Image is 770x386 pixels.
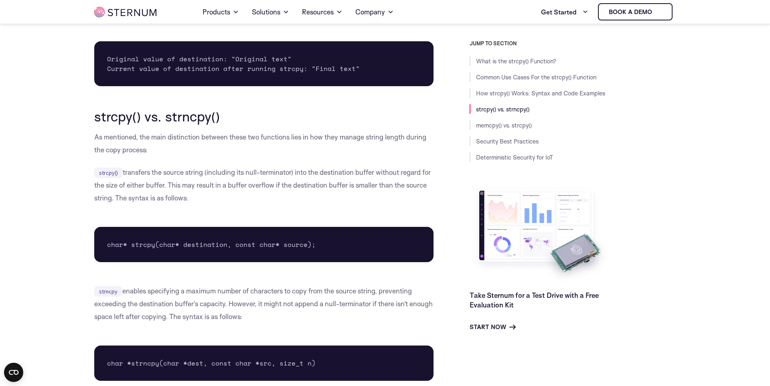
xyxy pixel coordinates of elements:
a: How strcpy() Works: Syntax and Code Examples [476,89,605,97]
a: Take Sternum for a Test Drive with a Free Evaluation Kit [470,291,599,309]
code: strncpy [94,286,122,297]
img: sternum iot [94,7,156,17]
h2: strcpy() vs. strncpy() [94,109,434,124]
a: Deterministic Security for IoT [476,154,553,161]
p: enables specifying a maximum number of characters to copy from the source string, preventing exce... [94,285,434,323]
a: Get Started [541,4,588,20]
a: memcpy() vs. strcpy() [476,121,532,129]
a: Resources [302,1,342,23]
a: Products [203,1,239,23]
a: What is the strcpy() Function? [476,57,556,65]
a: Company [355,1,394,23]
p: transfers the source string (including its null-terminator) into the destination buffer without r... [94,166,434,204]
a: strcpy() vs. strncpy() [476,105,529,113]
img: sternum iot [655,9,662,15]
a: Security Best Practices [476,137,539,145]
h3: JUMP TO SECTION [470,40,676,46]
p: As mentioned, the main distinction between these two functions lies in how they manage string len... [94,131,434,156]
code: strcpy() [94,168,123,178]
img: Take Sternum for a Test Drive with a Free Evaluation Kit [470,184,610,284]
a: Start Now [470,322,516,332]
a: Common Use Cases For the strcpy() Function [476,73,596,81]
button: Open CMP widget [4,363,23,382]
pre: char *strncpy(char *dest, const char *src, size_t n) [94,346,434,381]
pre: char* strcpy(char* destination, const char* source); [94,227,434,262]
a: Book a demo [598,3,673,20]
a: Solutions [252,1,289,23]
pre: Original value of destination: "Original text" Current value of destination after running strcpy:... [94,41,434,86]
